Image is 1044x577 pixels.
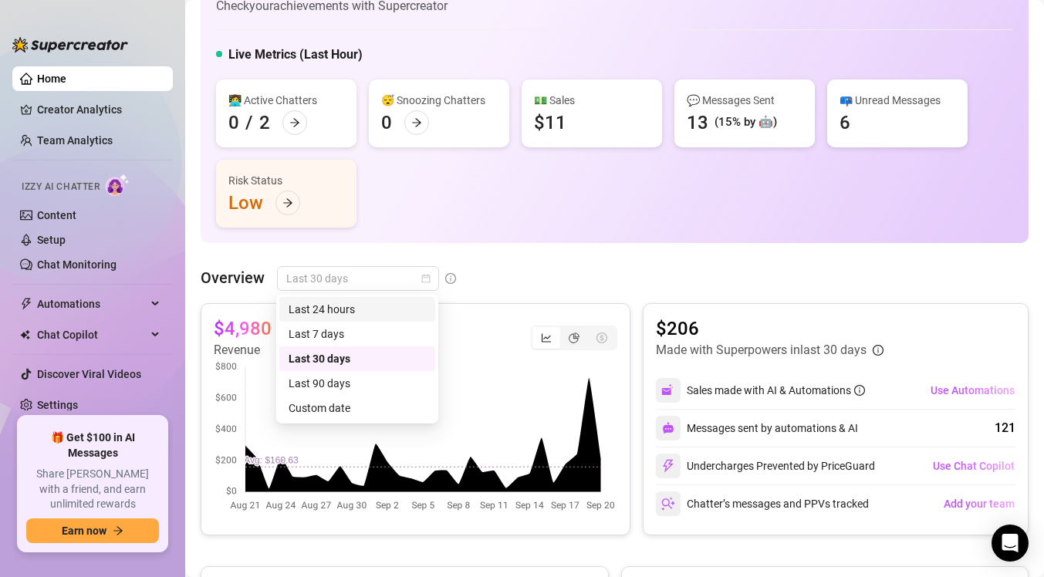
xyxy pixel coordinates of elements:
div: Last 7 days [289,326,426,342]
div: 📪 Unread Messages [840,92,955,109]
img: svg%3e [661,497,675,511]
a: Settings [37,399,78,411]
div: Last 30 days [289,350,426,367]
span: calendar [421,274,431,283]
div: Last 24 hours [279,297,435,322]
span: info-circle [873,345,884,356]
span: info-circle [854,385,865,396]
h5: Live Metrics (Last Hour) [228,46,363,64]
span: arrow-right [411,117,422,128]
span: 🎁 Get $100 in AI Messages [26,430,159,461]
div: Undercharges Prevented by PriceGuard [656,454,875,478]
a: Team Analytics [37,134,113,147]
img: svg%3e [661,459,675,473]
div: Custom date [279,396,435,420]
article: Overview [201,266,265,289]
img: Chat Copilot [20,329,30,340]
div: Chatter’s messages and PPVs tracked [656,491,869,516]
a: Setup [37,234,66,246]
span: Last 30 days [286,267,430,290]
img: logo-BBDzfeDw.svg [12,37,128,52]
article: Made with Superpowers in last 30 days [656,341,867,359]
button: Add your team [943,491,1015,516]
button: Use Chat Copilot [932,454,1015,478]
div: 💵 Sales [534,92,650,109]
div: Open Intercom Messenger [992,525,1029,562]
div: 121 [995,419,1015,437]
div: 👩‍💻 Active Chatters [228,92,344,109]
a: Home [37,73,66,85]
div: Messages sent by automations & AI [656,416,858,440]
article: $206 [656,316,884,341]
div: Custom date [289,400,426,417]
div: 2 [259,110,270,135]
div: segmented control [531,326,617,350]
img: svg%3e [661,383,675,397]
div: 6 [840,110,850,135]
article: Revenue [214,341,314,359]
div: 😴 Snoozing Chatters [381,92,497,109]
div: 💬 Messages Sent [687,92,802,109]
article: $4,980 [214,316,272,341]
div: Last 90 days [289,375,426,392]
div: 0 [381,110,392,135]
span: Earn now [62,525,106,537]
span: arrow-right [282,197,293,208]
button: Use Automations [930,378,1015,403]
div: (15% by 🤖) [715,113,777,132]
span: Share [PERSON_NAME] with a friend, and earn unlimited rewards [26,467,159,512]
div: 0 [228,110,239,135]
span: Add your team [944,498,1015,510]
span: Izzy AI Chatter [22,180,100,194]
span: Automations [37,292,147,316]
button: Earn nowarrow-right [26,518,159,543]
div: Risk Status [228,172,344,189]
span: Use Chat Copilot [933,460,1015,472]
div: Last 90 days [279,371,435,396]
span: dollar-circle [596,332,607,343]
span: Use Automations [931,384,1015,396]
a: Creator Analytics [37,97,160,122]
span: Chat Copilot [37,322,147,347]
div: Last 7 days [279,322,435,346]
span: arrow-right [289,117,300,128]
span: arrow-right [113,525,123,536]
div: Last 30 days [279,346,435,371]
a: Chat Monitoring [37,258,117,271]
div: Sales made with AI & Automations [687,382,865,399]
a: Discover Viral Videos [37,368,141,380]
div: 13 [687,110,708,135]
span: line-chart [541,332,552,343]
img: svg%3e [662,422,674,434]
span: pie-chart [569,332,579,343]
div: $11 [534,110,566,135]
span: thunderbolt [20,298,32,310]
a: Content [37,209,76,221]
img: AI Chatter [106,174,130,196]
div: Last 24 hours [289,301,426,318]
span: info-circle [445,273,456,284]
